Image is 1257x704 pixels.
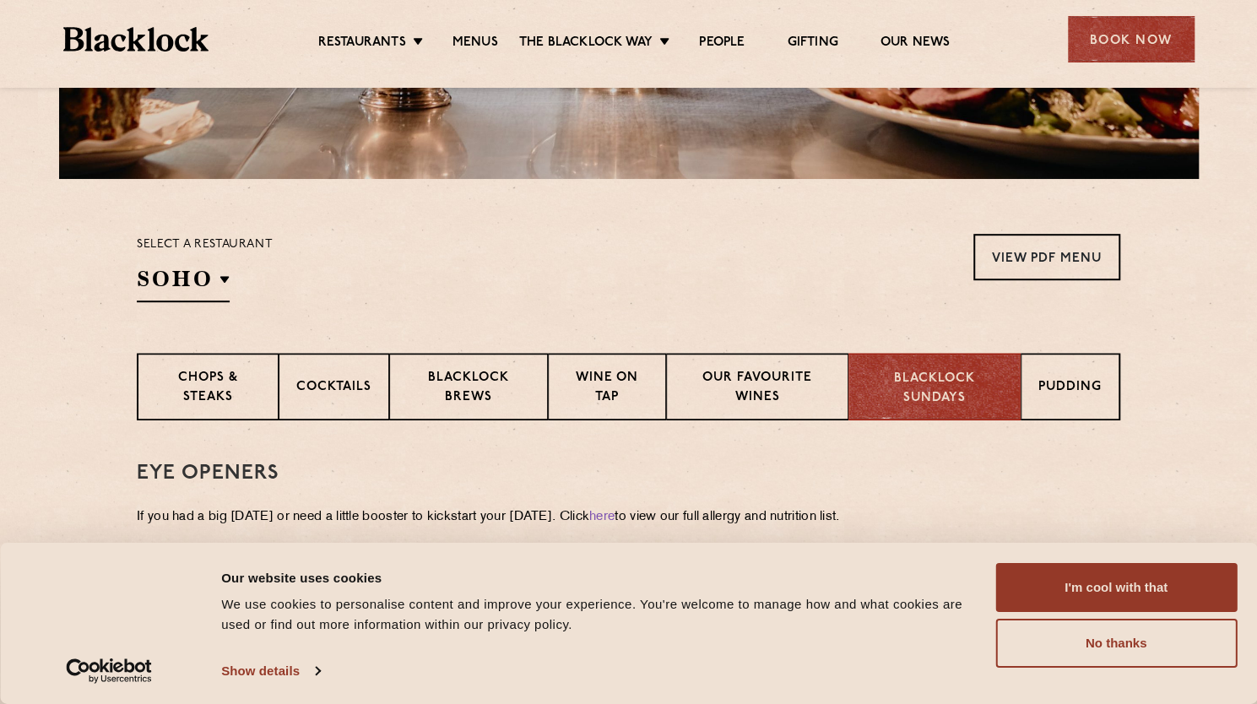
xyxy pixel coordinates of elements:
[296,378,371,399] p: Cocktails
[995,619,1237,668] button: No thanks
[699,35,745,53] a: People
[1038,378,1102,399] p: Pudding
[589,511,615,523] a: here
[137,506,1120,529] p: If you had a big [DATE] or need a little booster to kickstart your [DATE]. Click to view our full...
[973,234,1120,280] a: View PDF Menu
[137,234,273,256] p: Select a restaurant
[452,35,498,53] a: Menus
[137,463,1120,485] h3: Eye openers
[566,369,648,409] p: Wine on Tap
[519,35,653,53] a: The Blacklock Way
[995,563,1237,612] button: I'm cool with that
[221,658,319,684] a: Show details
[1068,16,1195,62] div: Book Now
[880,35,951,53] a: Our News
[407,369,530,409] p: Blacklock Brews
[35,658,183,684] a: Usercentrics Cookiebot - opens in a new window
[221,594,976,635] div: We use cookies to personalise content and improve your experience. You're welcome to manage how a...
[866,370,1003,408] p: Blacklock Sundays
[155,369,261,409] p: Chops & Steaks
[318,35,406,53] a: Restaurants
[684,369,830,409] p: Our favourite wines
[63,27,209,51] img: BL_Textured_Logo-footer-cropped.svg
[221,567,976,588] div: Our website uses cookies
[137,264,230,302] h2: SOHO
[787,35,837,53] a: Gifting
